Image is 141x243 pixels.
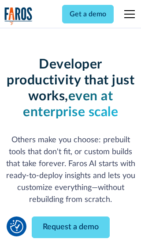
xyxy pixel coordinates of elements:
strong: even at enterprise scale [23,90,118,119]
strong: Developer productivity that just works, [7,58,134,103]
a: home [4,7,33,25]
a: Get a demo [62,5,114,23]
img: Revisit consent button [10,220,23,233]
button: Cookie Settings [10,220,23,233]
a: Request a demo [32,216,110,238]
div: menu [119,4,137,25]
p: Others make you choose: prebuilt tools that don't fit, or custom builds that take forever. Faros ... [4,134,137,206]
img: Logo of the analytics and reporting company Faros. [4,7,33,25]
